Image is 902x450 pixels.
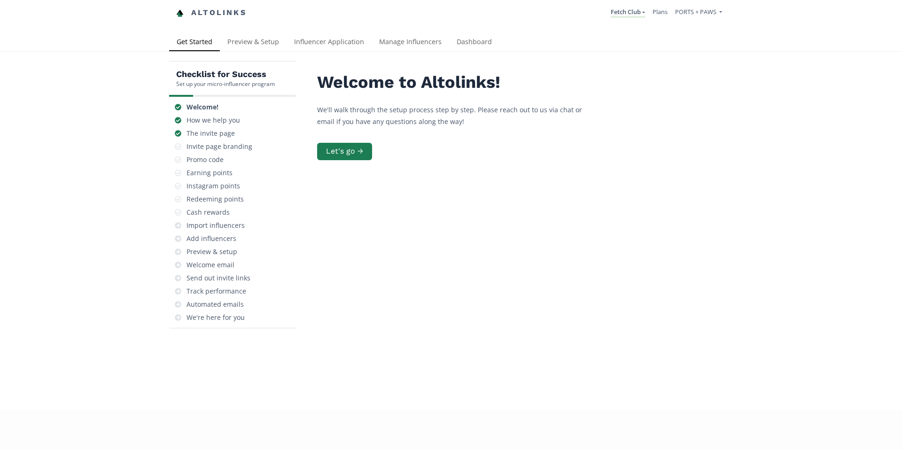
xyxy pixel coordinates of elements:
a: Get Started [169,33,220,52]
div: Instagram points [187,181,240,191]
button: Let's go → [317,143,372,160]
div: Cash rewards [187,208,230,217]
div: Welcome! [187,102,218,112]
p: We'll walk through the setup process step by step. Please reach out to us via chat or email if yo... [317,104,599,127]
a: Preview & Setup [220,33,287,52]
div: Promo code [187,155,224,164]
div: Earning points [187,168,233,178]
img: favicon-32x32.png [176,9,184,17]
h5: Checklist for Success [176,69,275,80]
h2: Welcome to Altolinks! [317,73,599,92]
div: Add influencers [187,234,236,243]
div: The invite page [187,129,235,138]
a: Plans [653,8,668,16]
a: Influencer Application [287,33,372,52]
a: Fetch Club [611,8,645,18]
a: Dashboard [449,33,499,52]
div: Redeeming points [187,194,244,204]
a: Altolinks [176,5,247,21]
a: Manage Influencers [372,33,449,52]
div: Import influencers [187,221,245,230]
div: Set up your micro-influencer program [176,80,275,88]
div: Track performance [187,287,246,296]
div: Welcome email [187,260,234,270]
div: We're here for you [187,313,245,322]
div: Automated emails [187,300,244,309]
a: PORTS + PAWS [675,8,722,18]
div: Send out invite links [187,273,250,283]
div: Invite page branding [187,142,252,151]
div: How we help you [187,116,240,125]
div: Preview & setup [187,247,237,256]
span: PORTS + PAWS [675,8,716,16]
